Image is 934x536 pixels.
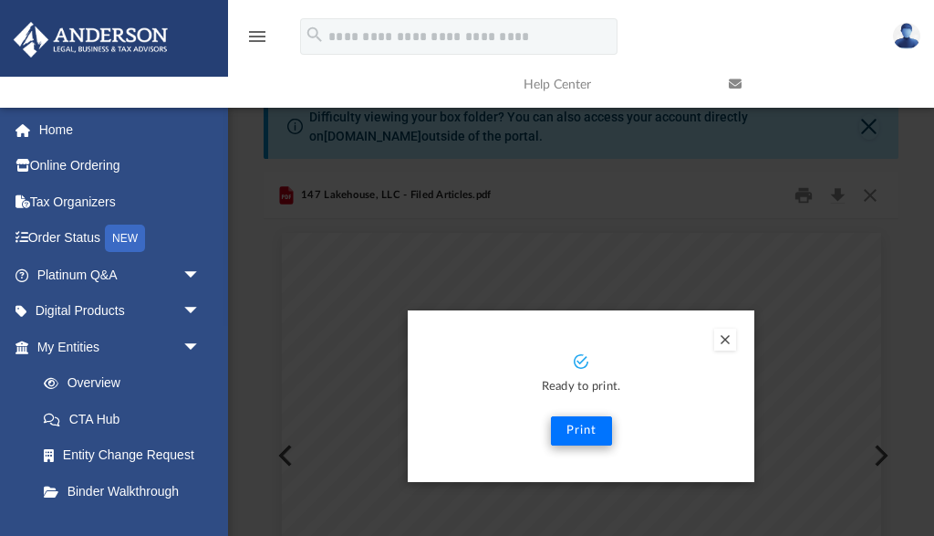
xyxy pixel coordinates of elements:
[426,377,736,398] p: Ready to print.
[893,23,920,49] img: User Pic
[26,473,228,510] a: Binder Walkthrough
[13,111,228,148] a: Home
[26,437,228,474] a: Entity Change Request
[26,365,228,402] a: Overview
[246,35,268,47] a: menu
[182,293,219,331] span: arrow_drop_down
[13,329,228,365] a: My Entitiesarrow_drop_down
[182,329,219,366] span: arrow_drop_down
[13,220,228,257] a: Order StatusNEW
[13,293,228,330] a: Digital Productsarrow_drop_down
[182,257,219,294] span: arrow_drop_down
[8,22,173,58] img: Anderson Advisors Platinum Portal
[13,148,228,184] a: Online Ordering
[246,26,268,47] i: menu
[13,184,228,220] a: Tax Organizers
[26,401,228,437] a: CTA Hub
[551,416,612,446] button: Print
[305,25,325,45] i: search
[105,225,145,252] div: NEW
[13,257,228,293] a: Platinum Q&Aarrow_drop_down
[510,48,715,121] a: Help Center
